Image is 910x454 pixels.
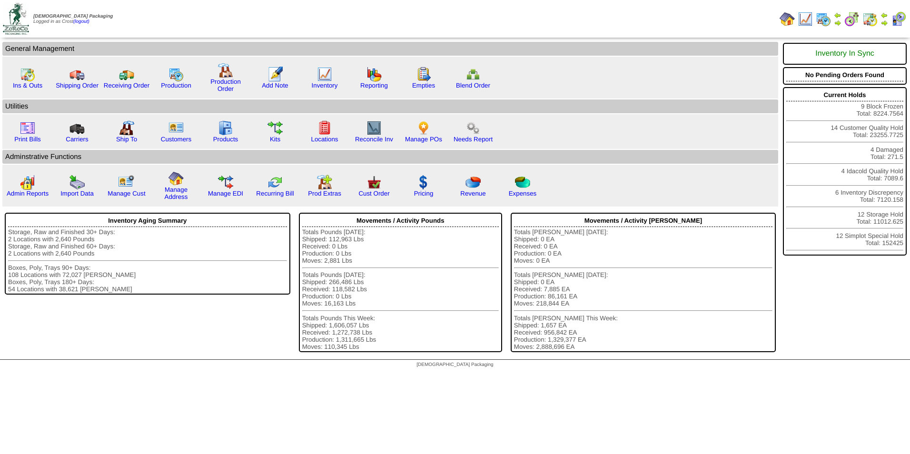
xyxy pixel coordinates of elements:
a: Expenses [509,190,537,197]
a: Customers [161,136,191,143]
img: truck.gif [69,67,85,82]
a: Empties [412,82,435,89]
img: edi.gif [218,175,233,190]
img: graph.gif [366,67,382,82]
a: Reporting [360,82,388,89]
a: Revenue [460,190,485,197]
img: orders.gif [267,67,283,82]
a: Production [161,82,191,89]
img: arrowleft.gif [834,11,841,19]
img: arrowright.gif [880,19,888,27]
img: po.png [416,120,431,136]
a: Manage POs [405,136,442,143]
a: Locations [311,136,338,143]
img: calendarcustomer.gif [891,11,906,27]
div: Movements / Activity Pounds [302,215,499,227]
img: workflow.png [465,120,481,136]
a: Blend Order [456,82,490,89]
img: line_graph.gif [798,11,813,27]
img: managecust.png [118,175,136,190]
div: Current Holds [786,89,903,101]
img: factory.gif [218,63,233,78]
a: Prod Extras [308,190,341,197]
img: home.gif [168,171,184,186]
div: 9 Block Frozen Total: 8224.7564 14 Customer Quality Hold Total: 23255.7725 4 Damaged Total: 271.5... [783,87,907,256]
a: Import Data [60,190,94,197]
div: Totals [PERSON_NAME] [DATE]: Shipped: 0 EA Received: 0 EA Production: 0 EA Moves: 0 EA Totals [PE... [514,228,772,350]
img: calendarinout.gif [862,11,878,27]
img: calendarinout.gif [20,67,35,82]
img: calendarprod.gif [816,11,831,27]
a: Products [213,136,238,143]
img: customers.gif [168,120,184,136]
img: zoroco-logo-small.webp [3,3,29,35]
img: truck2.gif [119,67,134,82]
div: Inventory Aging Summary [8,215,287,227]
a: Manage Cust [108,190,145,197]
a: Cust Order [358,190,389,197]
span: [DEMOGRAPHIC_DATA] Packaging [416,362,493,367]
img: line_graph2.gif [366,120,382,136]
img: line_graph.gif [317,67,332,82]
span: Logged in as Crost [33,14,113,24]
a: Carriers [66,136,88,143]
img: dollar.gif [416,175,431,190]
img: arrowright.gif [834,19,841,27]
div: Movements / Activity [PERSON_NAME] [514,215,772,227]
td: Utilities [2,99,778,113]
a: Production Order [210,78,241,92]
img: reconcile.gif [267,175,283,190]
img: home.gif [780,11,795,27]
div: Totals Pounds [DATE]: Shipped: 112,963 Lbs Received: 0 Lbs Production: 0 Lbs Moves: 2,881 Lbs Tot... [302,228,499,350]
a: (logout) [73,19,89,24]
img: cust_order.png [366,175,382,190]
div: Storage, Raw and Finished 30+ Days: 2 Locations with 2,640 Pounds Storage, Raw and Finished 60+ D... [8,228,287,293]
img: workflow.gif [267,120,283,136]
img: pie_chart2.png [515,175,530,190]
a: Inventory [312,82,338,89]
div: No Pending Orders Found [786,69,903,81]
a: Add Note [262,82,288,89]
a: Admin Reports [7,190,49,197]
img: locations.gif [317,120,332,136]
a: Receiving Order [104,82,149,89]
a: Manage Address [165,186,188,200]
img: network.png [465,67,481,82]
a: Manage EDI [208,190,243,197]
a: Needs Report [454,136,493,143]
img: cabinet.gif [218,120,233,136]
a: Recurring Bill [256,190,294,197]
img: arrowleft.gif [880,11,888,19]
img: invoice2.gif [20,120,35,136]
img: truck3.gif [69,120,85,136]
img: pie_chart.png [465,175,481,190]
a: Ins & Outs [13,82,42,89]
img: calendarprod.gif [168,67,184,82]
a: Pricing [414,190,434,197]
a: Print Bills [14,136,41,143]
img: prodextras.gif [317,175,332,190]
a: Ship To [116,136,137,143]
div: Inventory In Sync [786,45,903,63]
img: graph2.png [20,175,35,190]
td: General Management [2,42,778,56]
a: Shipping Order [56,82,99,89]
img: calendarblend.gif [844,11,860,27]
a: Kits [270,136,280,143]
td: Adminstrative Functions [2,150,778,164]
a: Reconcile Inv [355,136,393,143]
span: [DEMOGRAPHIC_DATA] Packaging [33,14,113,19]
img: import.gif [69,175,85,190]
img: workorder.gif [416,67,431,82]
img: factory2.gif [119,120,134,136]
